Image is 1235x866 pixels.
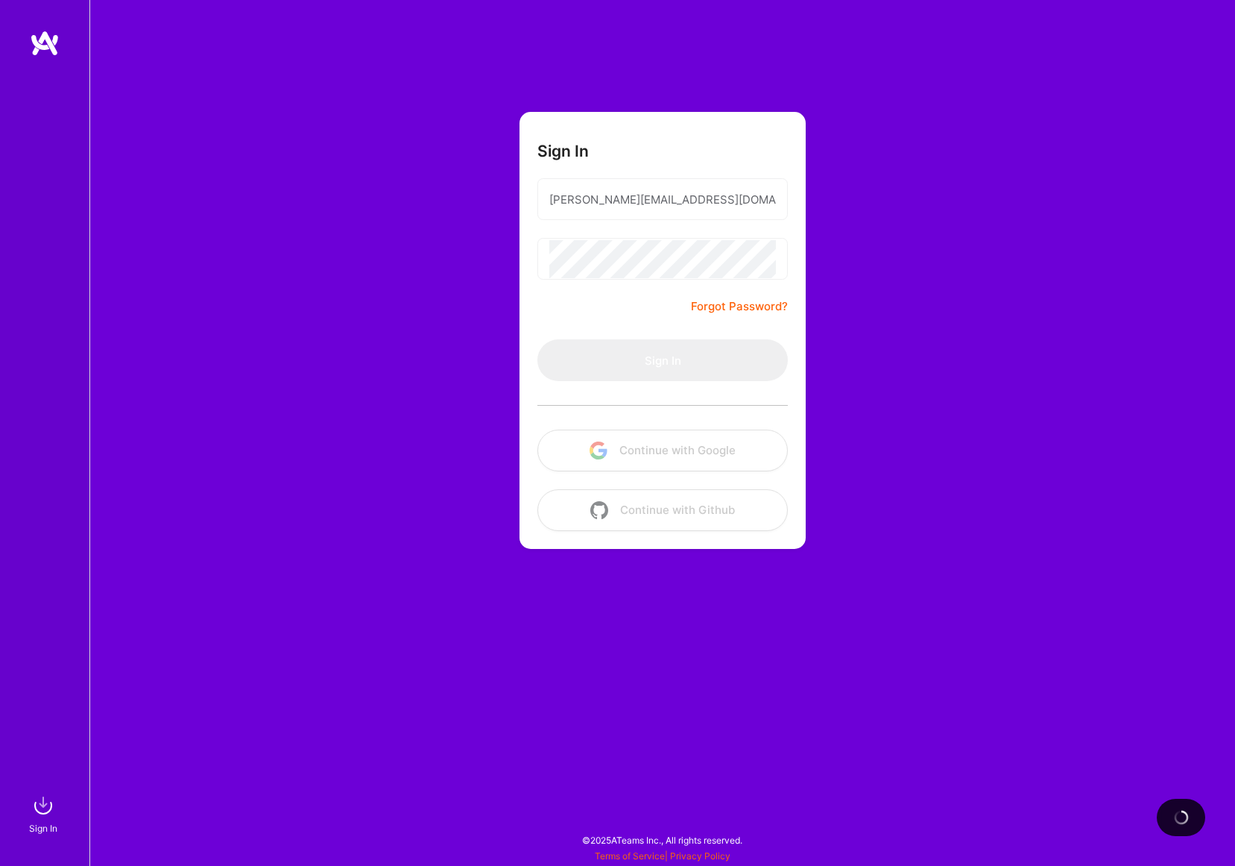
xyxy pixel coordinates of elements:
span: | [595,850,730,862]
div: Sign In [29,820,57,836]
button: Sign In [537,339,788,381]
a: Privacy Policy [670,850,730,862]
div: © 2025 ATeams Inc., All rights reserved. [89,821,1235,859]
button: Continue with Google [537,430,788,471]
img: sign in [28,791,58,820]
img: icon [590,501,608,519]
img: logo [30,30,60,57]
img: loading [1173,809,1190,826]
a: Terms of Service [595,850,665,862]
button: Continue with Github [537,489,788,531]
a: Forgot Password? [691,298,788,316]
a: sign inSign In [31,791,58,836]
input: Email... [549,181,776,219]
h3: Sign In [537,142,589,160]
img: icon [590,442,607,459]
